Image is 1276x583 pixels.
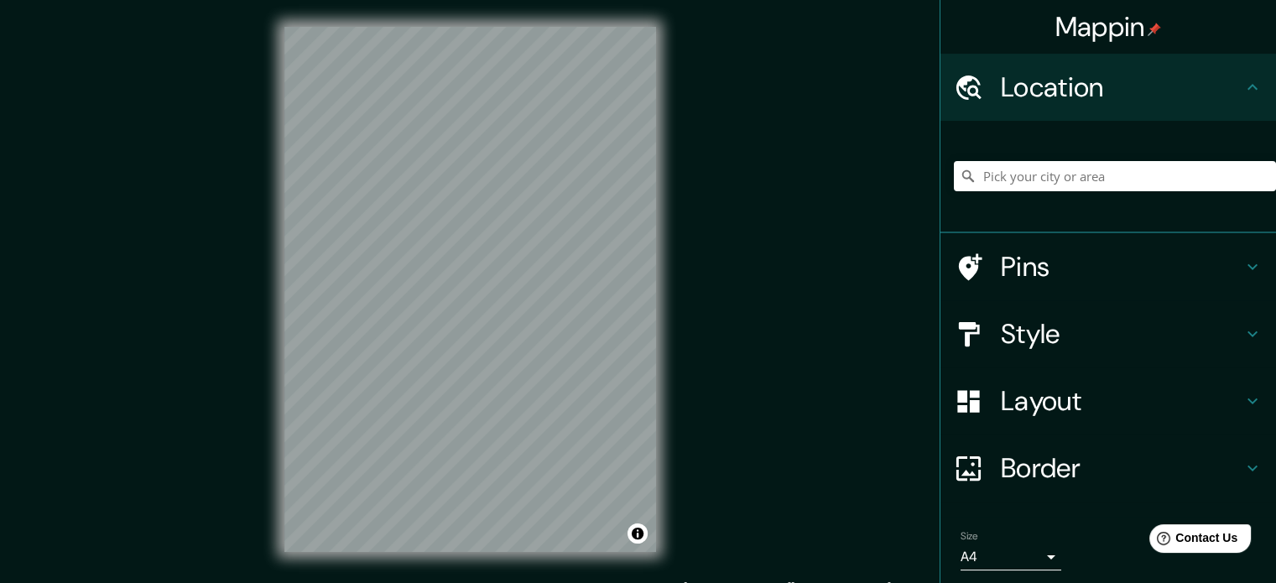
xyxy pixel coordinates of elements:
[1055,10,1162,44] h4: Mappin
[940,435,1276,502] div: Border
[940,233,1276,300] div: Pins
[1001,250,1242,284] h4: Pins
[1127,518,1258,565] iframe: Help widget launcher
[1001,70,1242,104] h4: Location
[954,161,1276,191] input: Pick your city or area
[1148,23,1161,36] img: pin-icon.png
[940,54,1276,121] div: Location
[961,544,1061,570] div: A4
[940,300,1276,367] div: Style
[628,523,648,544] button: Toggle attribution
[940,367,1276,435] div: Layout
[1001,384,1242,418] h4: Layout
[1001,451,1242,485] h4: Border
[1001,317,1242,351] h4: Style
[284,27,656,552] canvas: Map
[961,529,978,544] label: Size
